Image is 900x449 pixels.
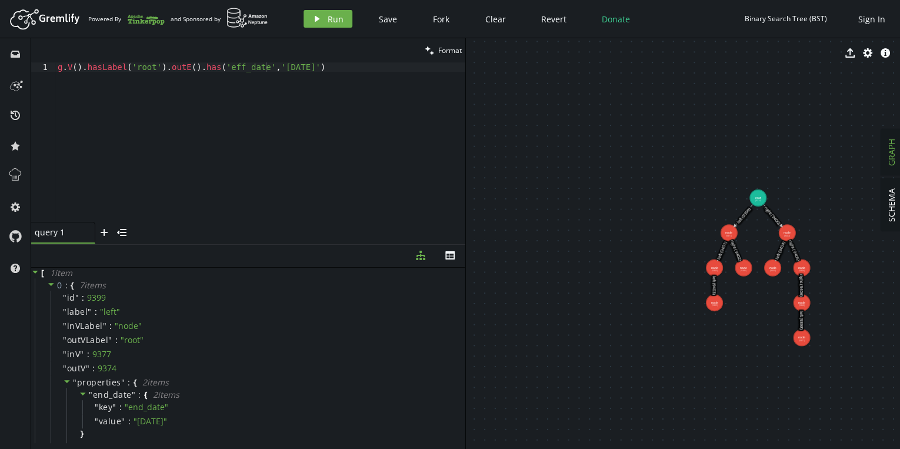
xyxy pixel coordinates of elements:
span: value [99,416,122,427]
button: Save [370,10,406,28]
span: key [99,402,113,413]
span: properties [77,377,121,388]
span: 1 item [50,267,72,278]
span: query 1 [35,227,82,238]
span: [ [41,268,44,278]
span: id [67,292,75,303]
span: } [79,428,84,439]
span: outVLabel [67,335,109,345]
div: 9377 [92,349,111,360]
span: " [63,334,67,345]
tspan: node [711,301,718,304]
span: : [128,377,131,388]
span: Clear [485,14,506,25]
span: end_date [93,389,132,400]
span: outV [67,363,86,374]
span: " [63,348,67,360]
span: " [63,306,67,317]
tspan: (9392) [711,304,717,307]
div: Powered By [88,9,165,29]
tspan: node [769,266,776,270]
button: Donate [593,10,639,28]
span: " [80,348,84,360]
span: " [108,334,112,345]
span: : [65,280,68,291]
span: { [134,377,136,388]
span: " [88,306,92,317]
img: AWS Neptune [226,8,268,28]
span: { [144,390,147,400]
span: " [63,320,67,331]
span: 0 [57,280,62,291]
span: SCHEMA [886,188,897,222]
tspan: node [798,301,805,304]
span: " [75,292,79,303]
span: " [86,362,90,374]
span: : [92,363,95,374]
span: Format [438,45,462,55]
span: : [109,321,112,331]
span: " [121,377,125,388]
tspan: node [798,266,805,270]
span: GRAPH [886,139,897,166]
tspan: (9380) [711,269,717,272]
span: inVLabel [67,321,103,331]
tspan: (9368) [799,304,805,307]
tspan: (9374) [755,199,761,202]
tspan: root [755,196,761,199]
span: " [63,292,67,303]
button: Fork [424,10,459,28]
text: right (9406) [799,274,804,296]
span: : [87,349,89,360]
span: " node " [115,320,142,331]
span: Save [379,14,397,25]
span: 2 item s [153,389,179,400]
span: " [95,401,99,413]
span: " [112,401,116,413]
span: " [63,362,67,374]
span: Donate [602,14,630,25]
span: " [89,389,93,400]
tspan: (9395) [741,269,746,272]
span: " root " [121,334,144,345]
div: 9399 [87,292,106,303]
span: " [103,320,107,331]
tspan: (9389) [769,269,775,272]
span: : [82,292,84,303]
span: : [115,335,118,345]
button: Sign In [852,10,891,28]
span: " [95,415,99,427]
span: inV [67,349,81,360]
text: left (9403) [712,276,717,295]
button: Run [304,10,352,28]
span: " end_date " [125,401,168,413]
tspan: node [798,335,805,339]
span: : [128,416,131,427]
span: Fork [433,14,449,25]
tspan: node [725,231,732,234]
text: left (9398) [799,311,804,330]
tspan: (9371) [799,339,805,342]
tspan: node [711,266,718,270]
button: Revert [532,10,575,28]
span: " [DATE] " [134,415,167,427]
span: 2 item s [142,377,169,388]
tspan: node [740,266,747,270]
span: : [95,307,97,317]
tspan: (9383) [784,234,790,237]
span: label [67,307,88,317]
button: Clear [476,10,515,28]
span: Run [328,14,344,25]
span: : [119,402,122,413]
button: Format [421,38,465,62]
div: 1 [31,62,55,72]
tspan: (9386) [799,269,805,272]
span: " left " [100,306,120,317]
tspan: (9377) [726,234,732,237]
tspan: node [784,231,791,234]
div: and Sponsored by [171,8,268,30]
div: 9374 [98,363,116,374]
span: 7 item s [79,280,106,291]
span: { [71,280,74,291]
span: Revert [541,14,566,25]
